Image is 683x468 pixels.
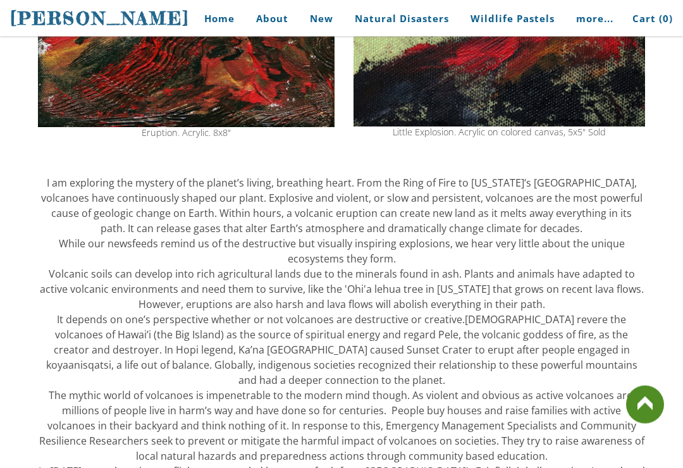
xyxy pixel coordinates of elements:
a: [PERSON_NAME] [10,6,190,30]
span: Volcanic soils can develop into rich agricultural lands due to the minerals found in ash. Plants ... [40,268,644,312]
span: mergency Management Specialists and Community Resilience Researchers seek to prevent or mitigate ... [39,419,644,464]
a: Natural Disasters [345,4,458,33]
a: About [247,4,298,33]
a: Wildlife Pastels [461,4,564,33]
span: It depends on one’s perspective whether or not volcanoes are destructive or creative. [57,313,465,327]
a: New [300,4,343,33]
span: 0 [663,12,669,25]
a: more... [567,4,623,33]
span: [PERSON_NAME] [10,8,190,29]
div: Eruption. Acrylic. 8x8" [38,129,335,138]
a: Cart (0) [623,4,673,33]
a: Home [185,4,244,33]
span: While our newsfeeds remind us of the destructive but visually inspiring explosions, we hear very ... [59,237,625,266]
div: Little Explosion. Acrylic on colored canvas, 5x5" Sold [354,128,645,137]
